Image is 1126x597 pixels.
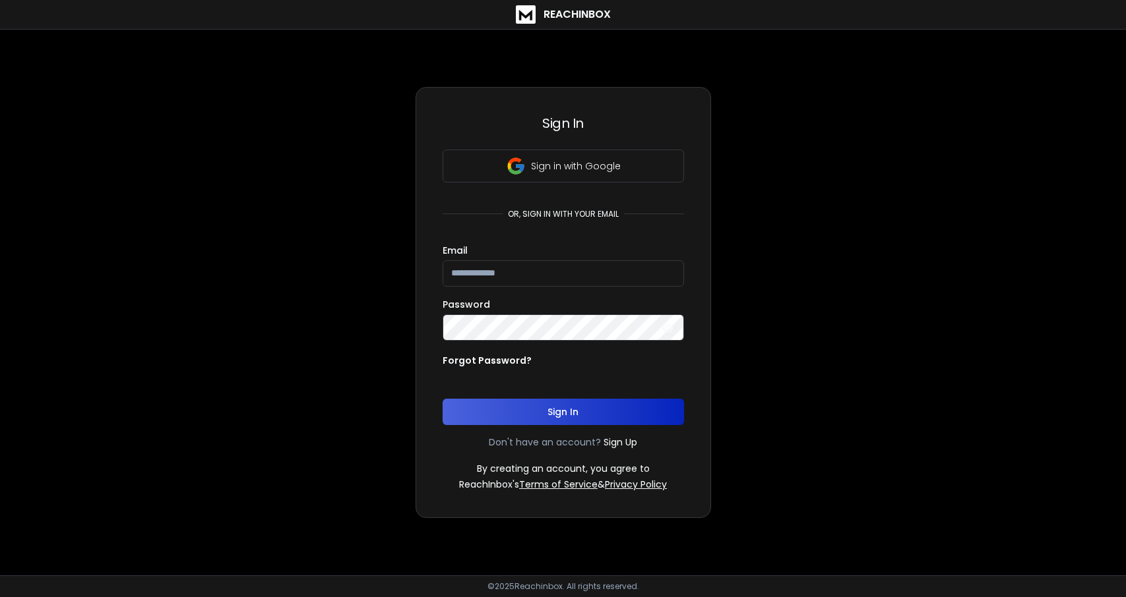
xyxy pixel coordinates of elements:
[519,478,598,491] a: Terms of Service
[516,5,536,24] img: logo
[459,478,667,491] p: ReachInbox's &
[605,478,667,491] a: Privacy Policy
[516,5,611,24] a: ReachInbox
[503,209,624,219] p: or, sign in with your email
[443,150,684,183] button: Sign in with Google
[531,159,621,173] p: Sign in with Google
[487,581,639,592] p: © 2025 Reachinbox. All rights reserved.
[443,399,684,425] button: Sign In
[443,246,468,255] label: Email
[604,436,637,449] a: Sign Up
[544,7,611,22] h1: ReachInbox
[477,462,650,475] p: By creating an account, you agree to
[443,354,532,367] p: Forgot Password?
[443,114,684,132] h3: Sign In
[489,436,601,449] p: Don't have an account?
[443,300,490,309] label: Password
